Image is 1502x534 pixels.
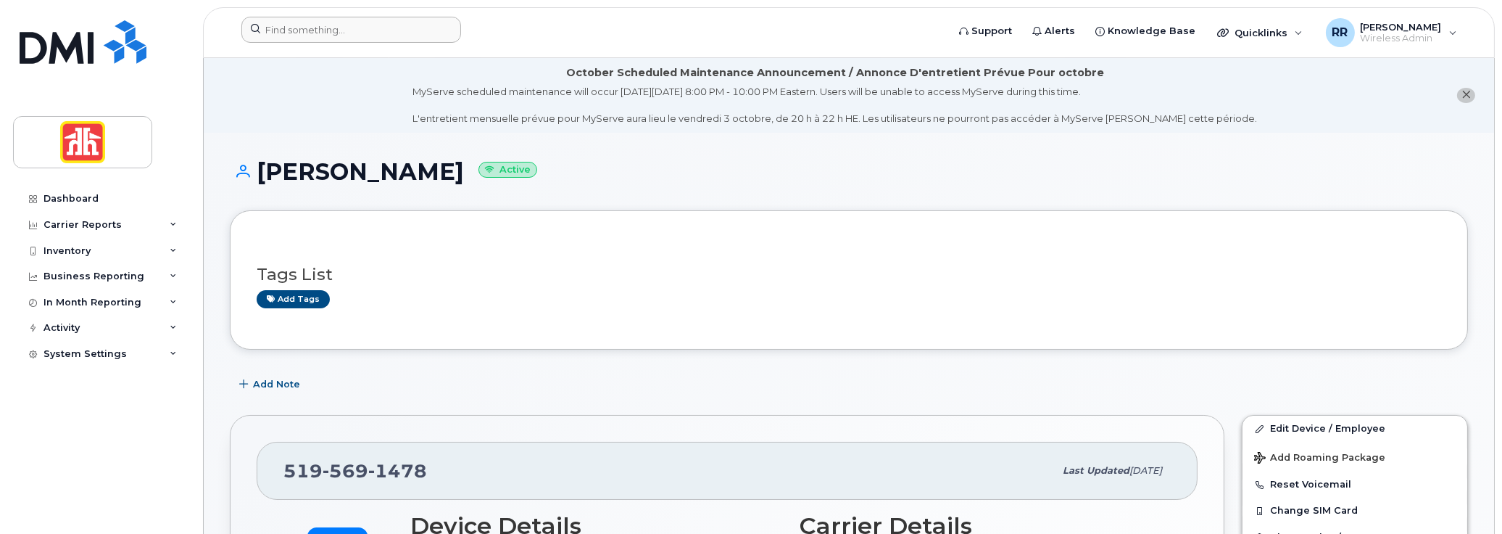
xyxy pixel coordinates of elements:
[283,460,427,482] span: 519
[257,290,330,308] a: Add tags
[1242,416,1467,442] a: Edit Device / Employee
[230,159,1468,184] h1: [PERSON_NAME]
[1242,472,1467,498] button: Reset Voicemail
[413,85,1258,126] div: MyServe scheduled maintenance will occur [DATE][DATE] 8:00 PM - 10:00 PM Eastern. Users will be u...
[230,371,312,398] button: Add Note
[1254,452,1385,466] span: Add Roaming Package
[1063,465,1129,476] span: Last updated
[478,162,537,178] small: Active
[1242,442,1467,472] button: Add Roaming Package
[566,65,1104,81] div: October Scheduled Maintenance Announcement / Annonce D'entretient Prévue Pour octobre
[257,266,1441,284] h3: Tags List
[253,377,300,391] span: Add Note
[1457,88,1475,103] button: close notification
[1129,465,1162,476] span: [DATE]
[368,460,427,482] span: 1478
[1242,498,1467,524] button: Change SIM Card
[323,460,368,482] span: 569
